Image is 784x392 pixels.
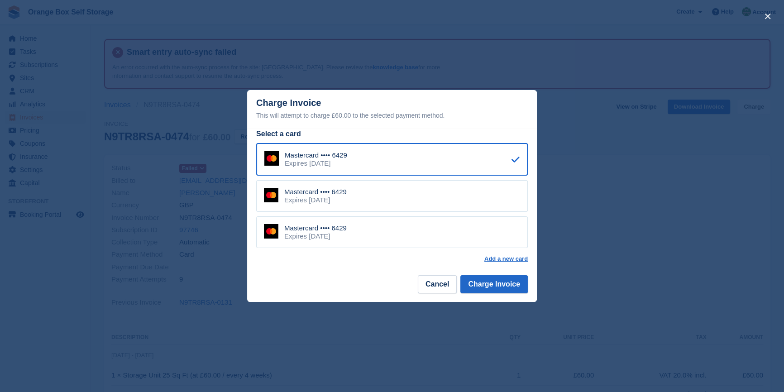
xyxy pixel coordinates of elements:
[760,9,775,24] button: close
[284,188,347,196] div: Mastercard •••• 6429
[264,224,278,239] img: Mastercard Logo
[264,188,278,202] img: Mastercard Logo
[256,98,528,121] div: Charge Invoice
[460,275,528,293] button: Charge Invoice
[285,151,347,159] div: Mastercard •••• 6429
[484,255,528,263] a: Add a new card
[285,159,347,167] div: Expires [DATE]
[256,110,528,121] div: This will attempt to charge £60.00 to the selected payment method.
[284,196,347,204] div: Expires [DATE]
[264,151,279,166] img: Mastercard Logo
[256,129,528,139] div: Select a card
[418,275,457,293] button: Cancel
[284,224,347,232] div: Mastercard •••• 6429
[284,232,347,240] div: Expires [DATE]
